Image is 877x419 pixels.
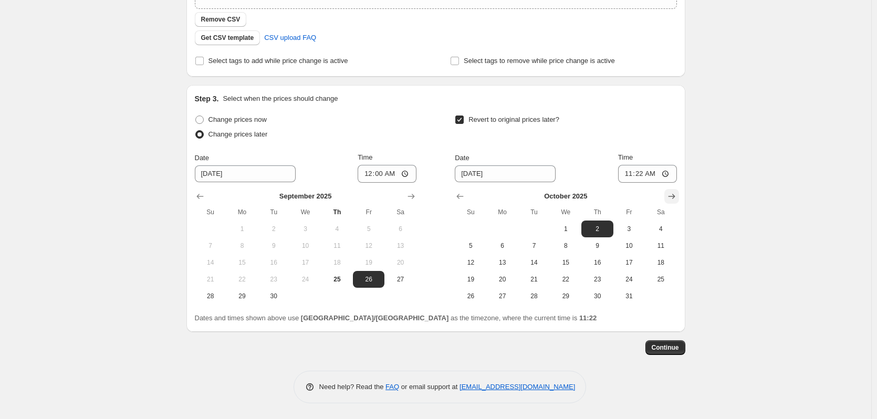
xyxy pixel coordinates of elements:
button: Thursday October 9 2025 [581,237,613,254]
button: Friday October 24 2025 [613,271,645,288]
button: Remove CSV [195,12,247,27]
span: 23 [586,275,609,284]
span: Select tags to remove while price change is active [464,57,615,65]
button: Monday October 27 2025 [487,288,518,305]
span: 28 [523,292,546,300]
button: Tuesday October 7 2025 [518,237,550,254]
button: Wednesday October 29 2025 [550,288,581,305]
span: 26 [357,275,380,284]
span: 17 [618,258,641,267]
span: 16 [586,258,609,267]
button: Sunday October 19 2025 [455,271,486,288]
span: We [294,208,317,216]
button: Wednesday October 8 2025 [550,237,581,254]
span: Time [618,153,633,161]
button: Show previous month, September 2025 [453,189,467,204]
span: Th [586,208,609,216]
button: Monday September 29 2025 [226,288,258,305]
input: 12:00 [618,165,677,183]
span: 12 [357,242,380,250]
button: Saturday October 25 2025 [645,271,676,288]
input: 9/25/2025 [455,165,556,182]
span: Sa [649,208,672,216]
b: [GEOGRAPHIC_DATA]/[GEOGRAPHIC_DATA] [301,314,448,322]
button: Tuesday September 9 2025 [258,237,289,254]
button: Friday September 19 2025 [353,254,384,271]
span: 13 [491,258,514,267]
span: 22 [554,275,577,284]
span: 28 [199,292,222,300]
span: 18 [649,258,672,267]
span: Change prices later [208,130,268,138]
button: Monday September 22 2025 [226,271,258,288]
span: Get CSV template [201,34,254,42]
span: 27 [389,275,412,284]
span: Tu [523,208,546,216]
span: Dates and times shown above use as the timezone, where the current time is [195,314,597,322]
span: 9 [586,242,609,250]
span: Continue [652,343,679,352]
button: Monday October 20 2025 [487,271,518,288]
th: Friday [353,204,384,221]
span: Mo [491,208,514,216]
button: Wednesday October 1 2025 [550,221,581,237]
span: 2 [586,225,609,233]
th: Thursday [581,204,613,221]
button: Sunday October 5 2025 [455,237,486,254]
span: 29 [231,292,254,300]
span: 30 [262,292,285,300]
span: Fr [357,208,380,216]
button: Friday September 5 2025 [353,221,384,237]
button: Thursday September 4 2025 [321,221,353,237]
span: 23 [262,275,285,284]
th: Thursday [321,204,353,221]
button: Sunday September 28 2025 [195,288,226,305]
span: or email support at [399,383,460,391]
span: 12 [459,258,482,267]
button: Continue [645,340,685,355]
button: Monday September 15 2025 [226,254,258,271]
span: 16 [262,258,285,267]
span: 18 [326,258,349,267]
span: 29 [554,292,577,300]
button: Tuesday October 21 2025 [518,271,550,288]
span: 21 [199,275,222,284]
button: Friday September 26 2025 [353,271,384,288]
button: Wednesday October 15 2025 [550,254,581,271]
button: Thursday September 18 2025 [321,254,353,271]
span: 6 [491,242,514,250]
span: 2 [262,225,285,233]
span: Su [199,208,222,216]
button: Today Thursday September 25 2025 [321,271,353,288]
span: 15 [231,258,254,267]
button: Wednesday September 10 2025 [289,237,321,254]
button: Tuesday September 16 2025 [258,254,289,271]
span: 8 [231,242,254,250]
span: 1 [231,225,254,233]
span: 3 [294,225,317,233]
button: Wednesday September 3 2025 [289,221,321,237]
th: Wednesday [289,204,321,221]
span: 20 [389,258,412,267]
span: 24 [618,275,641,284]
span: Tu [262,208,285,216]
th: Friday [613,204,645,221]
button: Friday October 10 2025 [613,237,645,254]
button: Thursday October 30 2025 [581,288,613,305]
button: Thursday October 16 2025 [581,254,613,271]
button: Tuesday September 2 2025 [258,221,289,237]
span: Need help? Read the [319,383,386,391]
span: Sa [389,208,412,216]
button: Saturday September 6 2025 [384,221,416,237]
button: Saturday September 27 2025 [384,271,416,288]
button: Monday October 6 2025 [487,237,518,254]
button: Monday September 8 2025 [226,237,258,254]
button: Wednesday September 24 2025 [289,271,321,288]
button: Saturday September 13 2025 [384,237,416,254]
input: 9/25/2025 [195,165,296,182]
span: 4 [326,225,349,233]
span: Mo [231,208,254,216]
span: 27 [491,292,514,300]
span: 24 [294,275,317,284]
span: 14 [199,258,222,267]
